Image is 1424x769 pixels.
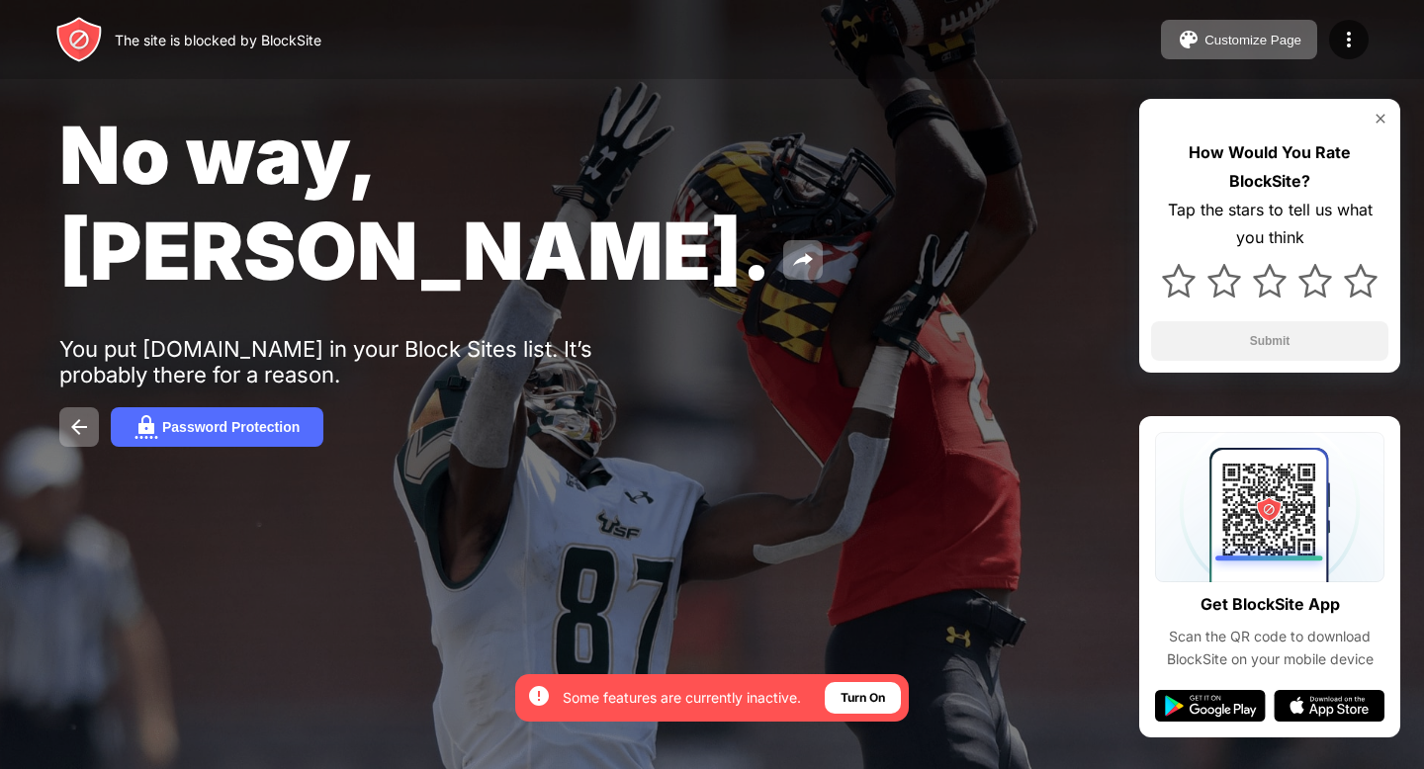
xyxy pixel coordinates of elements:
[59,107,771,299] span: No way, [PERSON_NAME].
[1337,28,1361,51] img: menu-icon.svg
[1204,33,1301,47] div: Customize Page
[1151,321,1388,361] button: Submit
[791,248,815,272] img: share.svg
[1207,264,1241,298] img: star.svg
[1344,264,1378,298] img: star.svg
[1201,590,1340,619] div: Get BlockSite App
[1161,20,1317,59] button: Customize Page
[1155,626,1384,670] div: Scan the QR code to download BlockSite on your mobile device
[134,415,158,439] img: password.svg
[1155,690,1266,722] img: google-play.svg
[1151,138,1388,196] div: How Would You Rate BlockSite?
[527,684,551,708] img: error-circle-white.svg
[841,688,885,708] div: Turn On
[162,419,300,435] div: Password Protection
[1151,196,1388,253] div: Tap the stars to tell us what you think
[59,336,670,387] div: You put [DOMAIN_NAME] in your Block Sites list. It’s probably there for a reason.
[1274,690,1384,722] img: app-store.svg
[67,415,91,439] img: back.svg
[1162,264,1196,298] img: star.svg
[111,407,323,447] button: Password Protection
[55,16,103,63] img: header-logo.svg
[115,32,321,48] div: The site is blocked by BlockSite
[1373,111,1388,127] img: rate-us-close.svg
[1177,28,1201,51] img: pallet.svg
[563,688,801,708] div: Some features are currently inactive.
[1298,264,1332,298] img: star.svg
[1253,264,1287,298] img: star.svg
